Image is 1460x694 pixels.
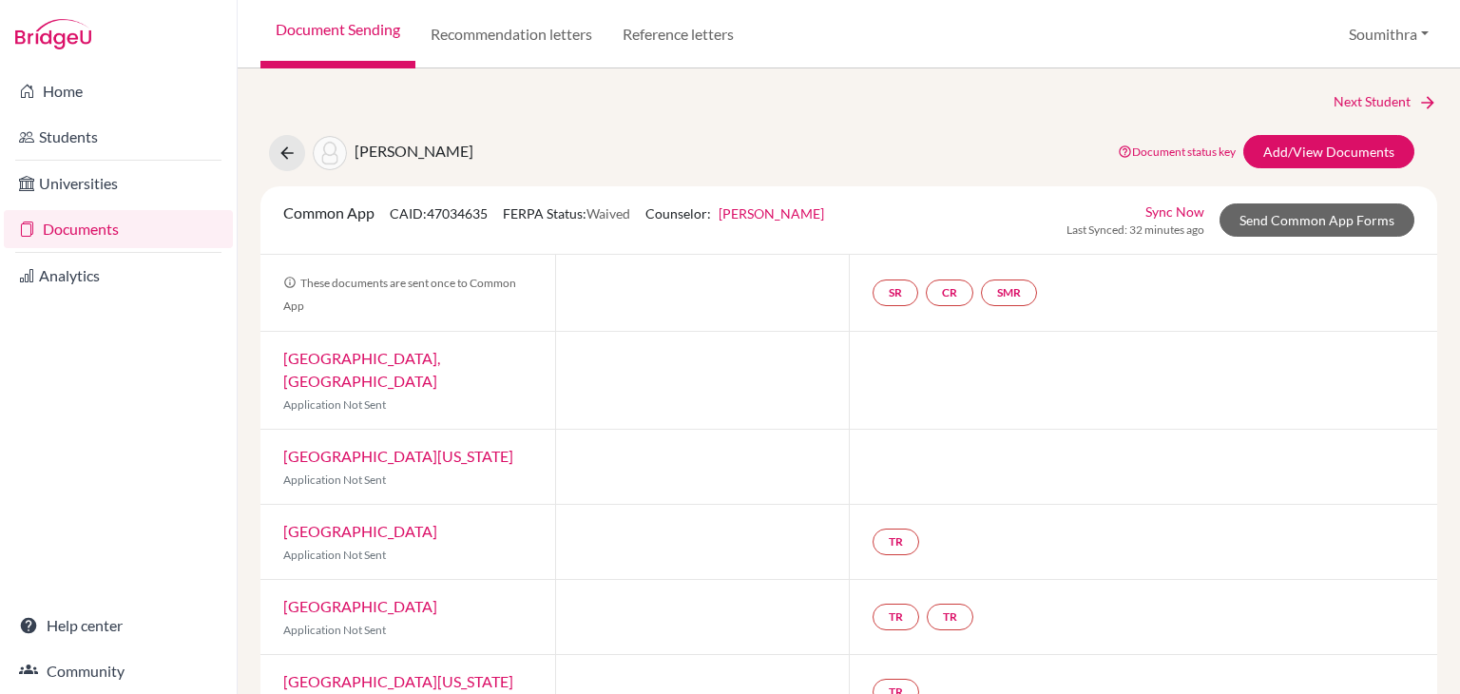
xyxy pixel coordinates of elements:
a: SMR [981,280,1037,306]
span: Application Not Sent [283,472,386,487]
a: [GEOGRAPHIC_DATA][US_STATE] [283,447,513,465]
a: Document status key [1118,145,1236,159]
span: Application Not Sent [283,397,386,412]
a: Students [4,118,233,156]
a: Send Common App Forms [1220,203,1414,237]
span: Waived [586,205,630,222]
span: Application Not Sent [283,623,386,637]
img: Bridge-U [15,19,91,49]
a: Analytics [4,257,233,295]
a: Home [4,72,233,110]
a: Help center [4,607,233,645]
span: Application Not Sent [283,548,386,562]
a: [PERSON_NAME] [719,205,824,222]
a: Universities [4,164,233,202]
a: [GEOGRAPHIC_DATA], [GEOGRAPHIC_DATA] [283,349,440,390]
a: Add/View Documents [1243,135,1414,168]
span: Last Synced: 32 minutes ago [1066,222,1204,239]
span: These documents are sent once to Common App [283,276,516,313]
a: TR [873,529,919,555]
span: CAID: 47034635 [390,205,488,222]
a: [GEOGRAPHIC_DATA] [283,597,437,615]
span: Common App [283,203,375,222]
button: Soumithra [1340,16,1437,52]
a: [GEOGRAPHIC_DATA][US_STATE] [283,672,513,690]
span: Counselor: [645,205,824,222]
a: Community [4,652,233,690]
a: CR [926,280,973,306]
a: [GEOGRAPHIC_DATA] [283,522,437,540]
a: Sync Now [1145,202,1204,222]
a: Documents [4,210,233,248]
a: Next Student [1334,91,1437,112]
a: TR [927,604,973,630]
a: TR [873,604,919,630]
span: FERPA Status: [503,205,630,222]
a: SR [873,280,918,306]
span: [PERSON_NAME] [355,142,473,160]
